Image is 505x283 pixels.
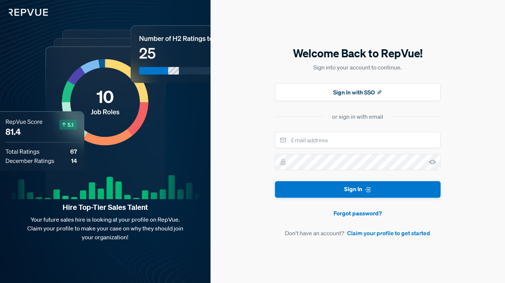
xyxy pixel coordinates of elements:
[275,181,441,198] button: Sign In
[275,132,441,148] input: Email address
[275,46,441,61] h5: Welcome Back to RepVue!
[275,83,441,101] button: Sign In with SSO
[347,229,430,237] a: Claim your profile to get started
[12,203,199,212] strong: Hire Top-Tier Sales Talent
[275,209,441,218] a: Forgot password?
[332,112,383,121] div: or sign in with email
[275,63,441,72] p: Sign into your account to continue.
[275,229,441,237] article: Don't have an account?
[12,215,199,241] p: Your future sales hire is looking at your profile on RepVue. Claim your profile to make your case...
